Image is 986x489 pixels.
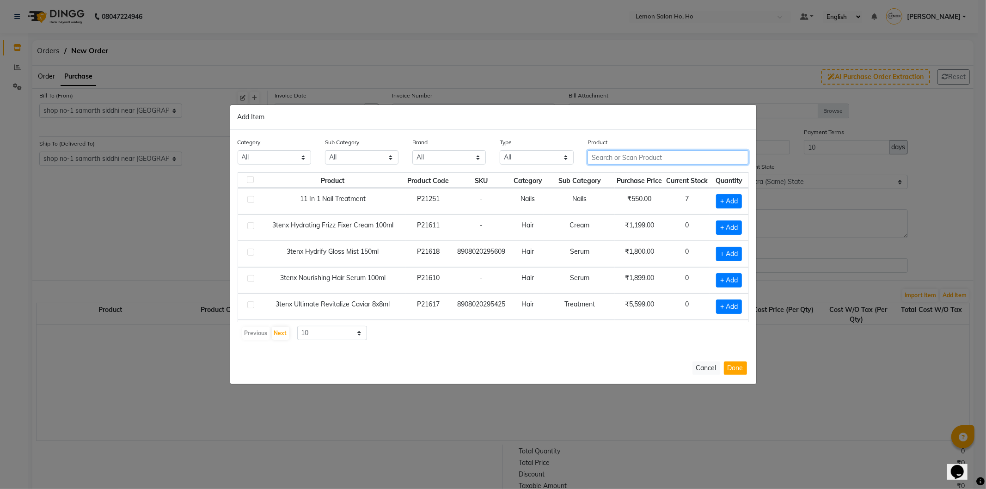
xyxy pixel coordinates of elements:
[451,293,512,320] td: 8908020295425
[664,320,710,346] td: 0
[692,361,720,375] button: Cancel
[615,293,664,320] td: ₹5,599.00
[544,172,614,188] th: Sub Category
[716,247,742,261] span: + Add
[511,293,544,320] td: Hair
[664,241,710,267] td: 0
[716,273,742,287] span: + Add
[451,214,512,241] td: -
[405,214,451,241] td: P21611
[617,177,662,185] span: Purchase Price
[664,267,710,293] td: 0
[544,241,614,267] td: Serum
[260,320,405,346] td: 3tenx Ultimate Revitalize Conditioner 1000ml
[544,320,614,346] td: Conditioner
[664,293,710,320] td: 0
[664,188,710,214] td: 7
[716,300,742,314] span: + Add
[716,220,742,235] span: + Add
[405,172,451,188] th: Product Code
[588,150,749,165] input: Search or Scan Product
[260,241,405,267] td: 3tenx Hydrify Gloss Mist 150ml
[664,214,710,241] td: 0
[615,214,664,241] td: ₹1,199.00
[511,188,544,214] td: Nails
[260,172,405,188] th: Product
[272,327,289,340] button: Next
[230,105,756,130] div: Add Item
[451,172,512,188] th: SKU
[405,293,451,320] td: P21617
[412,138,428,147] label: Brand
[544,293,614,320] td: Treatment
[405,267,451,293] td: P21610
[588,138,607,147] label: Product
[500,138,512,147] label: Type
[947,452,977,480] iframe: chat widget
[724,361,747,375] button: Done
[260,293,405,320] td: 3tenx Ultimate Revitalize Caviar 8x8ml
[511,267,544,293] td: Hair
[544,267,614,293] td: Serum
[615,188,664,214] td: ₹550.00
[511,320,544,346] td: Hair
[544,214,614,241] td: Cream
[615,320,664,346] td: ₹5,999.00
[260,188,405,214] td: 11 In 1 Nail Treatment
[544,188,614,214] td: Nails
[451,241,512,267] td: 8908020295609
[511,214,544,241] td: Hair
[615,267,664,293] td: ₹1,899.00
[511,241,544,267] td: Hair
[405,320,451,346] td: P21613
[260,214,405,241] td: 3tenx Hydrating Frizz Fixer Cream 100ml
[238,138,261,147] label: Category
[615,241,664,267] td: ₹1,800.00
[451,188,512,214] td: -
[405,188,451,214] td: P21251
[405,241,451,267] td: P21618
[511,172,544,188] th: Category
[451,320,512,346] td: -
[451,267,512,293] td: -
[325,138,359,147] label: Sub Category
[664,172,710,188] th: Current Stock
[710,172,748,188] th: Quantity
[260,267,405,293] td: 3tenx Nourishing Hair Serum 100ml
[716,194,742,208] span: + Add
